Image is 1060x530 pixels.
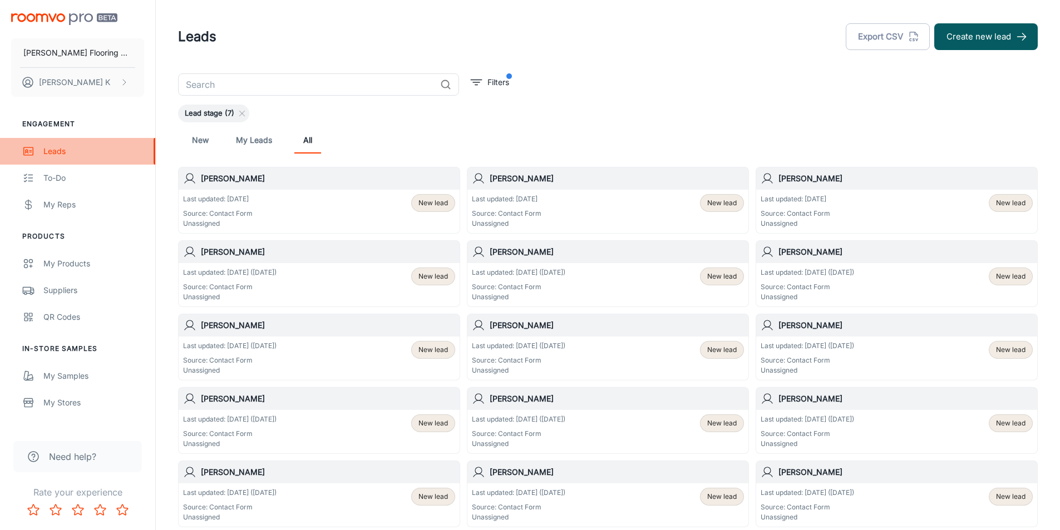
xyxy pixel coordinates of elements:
[707,345,737,355] span: New lead
[778,319,1033,331] h6: [PERSON_NAME]
[934,23,1038,50] button: Create new lead
[756,387,1038,454] a: [PERSON_NAME]Last updated: [DATE] ([DATE])Source: Contact FormUnassignedNew lead
[418,492,448,502] span: New lead
[472,365,565,375] p: Unassigned
[183,268,277,278] p: Last updated: [DATE] ([DATE])
[183,488,277,498] p: Last updated: [DATE] ([DATE])
[183,414,277,424] p: Last updated: [DATE] ([DATE])
[45,499,67,521] button: Rate 2 star
[778,393,1033,405] h6: [PERSON_NAME]
[43,370,144,382] div: My Samples
[178,240,460,307] a: [PERSON_NAME]Last updated: [DATE] ([DATE])Source: Contact FormUnassignedNew lead
[996,492,1026,502] span: New lead
[490,319,744,331] h6: [PERSON_NAME]
[756,314,1038,380] a: [PERSON_NAME]Last updated: [DATE] ([DATE])Source: Contact FormUnassignedNew lead
[183,292,277,302] p: Unassigned
[472,268,565,278] p: Last updated: [DATE] ([DATE])
[761,488,854,498] p: Last updated: [DATE] ([DATE])
[996,345,1026,355] span: New lead
[183,282,277,292] p: Source: Contact Form
[487,76,509,88] p: Filters
[761,219,830,229] p: Unassigned
[201,466,455,478] h6: [PERSON_NAME]
[67,499,89,521] button: Rate 3 star
[472,209,541,219] p: Source: Contact Form
[467,314,749,380] a: [PERSON_NAME]Last updated: [DATE] ([DATE])Source: Contact FormUnassignedNew lead
[761,341,854,351] p: Last updated: [DATE] ([DATE])
[761,282,854,292] p: Source: Contact Form
[183,194,253,204] p: Last updated: [DATE]
[178,460,460,527] a: [PERSON_NAME]Last updated: [DATE] ([DATE])Source: Contact FormUnassignedNew lead
[472,439,565,449] p: Unassigned
[187,127,214,153] a: New
[23,47,132,59] p: [PERSON_NAME] Flooring Center Inc
[201,393,455,405] h6: [PERSON_NAME]
[472,292,565,302] p: Unassigned
[761,429,854,439] p: Source: Contact Form
[472,414,565,424] p: Last updated: [DATE] ([DATE])
[43,145,144,157] div: Leads
[490,172,744,185] h6: [PERSON_NAME]
[761,502,854,512] p: Source: Contact Form
[756,460,1038,527] a: [PERSON_NAME]Last updated: [DATE] ([DATE])Source: Contact FormUnassignedNew lead
[707,271,737,281] span: New lead
[846,23,930,50] button: Export CSV
[201,319,455,331] h6: [PERSON_NAME]
[43,199,144,211] div: My Reps
[756,240,1038,307] a: [PERSON_NAME]Last updated: [DATE] ([DATE])Source: Contact FormUnassignedNew lead
[467,240,749,307] a: [PERSON_NAME]Last updated: [DATE] ([DATE])Source: Contact FormUnassignedNew lead
[183,365,277,375] p: Unassigned
[472,512,565,522] p: Unassigned
[996,198,1026,208] span: New lead
[178,108,241,119] span: Lead stage (7)
[183,429,277,439] p: Source: Contact Form
[418,271,448,281] span: New lead
[707,198,737,208] span: New lead
[418,198,448,208] span: New lead
[43,172,144,184] div: To-do
[490,393,744,405] h6: [PERSON_NAME]
[472,219,541,229] p: Unassigned
[39,76,110,88] p: [PERSON_NAME] K
[467,387,749,454] a: [PERSON_NAME]Last updated: [DATE] ([DATE])Source: Contact FormUnassignedNew lead
[43,397,144,409] div: My Stores
[178,387,460,454] a: [PERSON_NAME]Last updated: [DATE] ([DATE])Source: Contact FormUnassignedNew lead
[467,167,749,234] a: [PERSON_NAME]Last updated: [DATE]Source: Contact FormUnassignedNew lead
[43,257,144,270] div: My Products
[778,172,1033,185] h6: [PERSON_NAME]
[761,512,854,522] p: Unassigned
[756,167,1038,234] a: [PERSON_NAME]Last updated: [DATE]Source: Contact FormUnassignedNew lead
[472,502,565,512] p: Source: Contact Form
[996,271,1026,281] span: New lead
[11,68,144,97] button: [PERSON_NAME] K
[761,194,830,204] p: Last updated: [DATE]
[490,246,744,258] h6: [PERSON_NAME]
[201,172,455,185] h6: [PERSON_NAME]
[183,341,277,351] p: Last updated: [DATE] ([DATE])
[468,73,512,91] button: filter
[472,355,565,365] p: Source: Contact Form
[183,209,253,219] p: Source: Contact Form
[472,488,565,498] p: Last updated: [DATE] ([DATE])
[11,13,117,25] img: Roomvo PRO Beta
[22,499,45,521] button: Rate 1 star
[761,365,854,375] p: Unassigned
[707,418,737,428] span: New lead
[294,127,321,153] a: All
[472,194,541,204] p: Last updated: [DATE]
[9,486,146,499] p: Rate your experience
[418,418,448,428] span: New lead
[996,418,1026,428] span: New lead
[778,246,1033,258] h6: [PERSON_NAME]
[183,355,277,365] p: Source: Contact Form
[761,355,854,365] p: Source: Contact Form
[111,499,134,521] button: Rate 5 star
[89,499,111,521] button: Rate 4 star
[183,219,253,229] p: Unassigned
[761,439,854,449] p: Unassigned
[761,268,854,278] p: Last updated: [DATE] ([DATE])
[472,341,565,351] p: Last updated: [DATE] ([DATE])
[467,460,749,527] a: [PERSON_NAME]Last updated: [DATE] ([DATE])Source: Contact FormUnassignedNew lead
[178,105,249,122] div: Lead stage (7)
[418,345,448,355] span: New lead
